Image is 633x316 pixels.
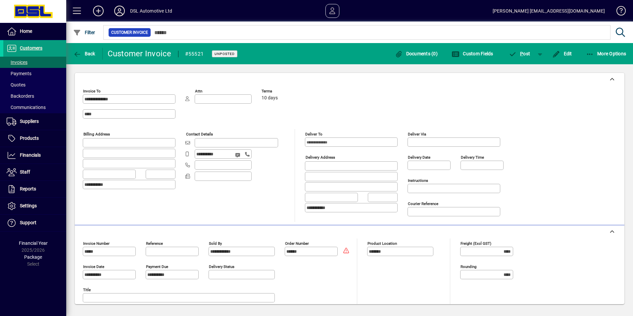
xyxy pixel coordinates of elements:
span: Package [24,254,42,260]
a: Quotes [3,79,66,90]
mat-label: Delivery status [209,264,234,269]
span: Backorders [7,93,34,99]
a: Knowledge Base [611,1,625,23]
button: Custom Fields [450,48,495,60]
button: Post [506,48,534,60]
span: Products [20,135,39,141]
span: Unposted [215,52,235,56]
span: Suppliers [20,119,39,124]
a: Communications [3,102,66,113]
mat-label: Payment due [146,264,168,269]
button: Add [88,5,109,17]
a: Support [3,215,66,231]
span: Settings [20,203,37,208]
mat-label: Courier Reference [408,201,438,206]
span: Customer Invoice [111,29,148,36]
a: Payments [3,68,66,79]
button: Filter [72,26,97,38]
a: Home [3,23,66,40]
mat-label: Product location [367,241,397,246]
span: Customers [20,45,42,51]
div: [PERSON_NAME] [EMAIL_ADDRESS][DOMAIN_NAME] [493,6,605,16]
span: 10 days [262,95,278,101]
mat-label: Invoice date [83,264,104,269]
span: Filter [73,30,95,35]
app-page-header-button: Back [66,48,103,60]
mat-label: Instructions [408,178,428,183]
span: Staff [20,169,30,175]
span: Invoices [7,60,27,65]
button: Back [72,48,97,60]
mat-label: Deliver via [408,132,426,136]
mat-label: Sold by [209,241,222,246]
mat-label: Invoice To [83,89,101,93]
mat-label: Freight (excl GST) [461,241,491,246]
button: Send SMS [230,147,246,163]
mat-label: Title [83,288,91,292]
mat-label: Deliver To [305,132,322,136]
span: Reports [20,186,36,191]
span: Communications [7,105,46,110]
span: Documents (0) [395,51,438,56]
button: Edit [551,48,574,60]
button: Profile [109,5,130,17]
span: Terms [262,89,301,93]
div: DSL Automotive Ltd [130,6,172,16]
div: Customer Invoice [108,48,171,59]
a: Suppliers [3,113,66,130]
button: More Options [584,48,628,60]
mat-label: Invoice number [83,241,110,246]
mat-label: Reference [146,241,163,246]
span: More Options [586,51,626,56]
span: Payments [7,71,31,76]
a: Backorders [3,90,66,102]
mat-label: Rounding [461,264,476,269]
a: Financials [3,147,66,164]
mat-label: Order number [285,241,309,246]
button: Documents (0) [393,48,439,60]
a: Staff [3,164,66,181]
a: Products [3,130,66,147]
mat-label: Delivery time [461,155,484,160]
span: Quotes [7,82,25,87]
mat-label: Attn [195,89,202,93]
span: ost [509,51,530,56]
span: P [520,51,523,56]
span: Custom Fields [452,51,493,56]
div: #55521 [185,49,204,59]
span: Financials [20,152,41,158]
span: Home [20,28,32,34]
a: Invoices [3,57,66,68]
span: Back [73,51,95,56]
span: Edit [552,51,572,56]
mat-label: Delivery date [408,155,430,160]
a: Reports [3,181,66,197]
a: Settings [3,198,66,214]
span: Financial Year [19,240,48,246]
span: Support [20,220,36,225]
